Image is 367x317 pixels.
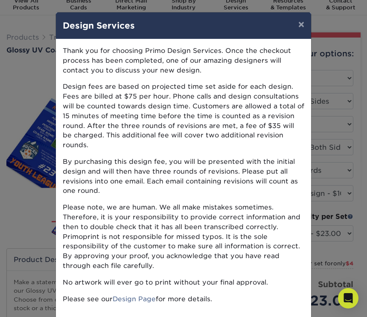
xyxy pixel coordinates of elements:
a: Design Page [113,295,156,303]
p: No artwork will ever go to print without your final approval. [63,278,304,288]
p: Thank you for choosing Primo Design Services. Once the checkout process has been completed, one o... [63,46,304,75]
p: Please note, we are human. We all make mistakes sometimes. Therefore, it is your responsibility t... [63,203,304,271]
h4: Design Services [63,19,304,32]
button: × [291,12,311,36]
p: By purchasing this design fee, you will be presented with the initial design and will then have t... [63,157,304,196]
p: Design fees are based on projected time set aside for each design. Fees are billed at $75 per hou... [63,82,304,150]
p: Please see our for more details. [63,294,304,304]
div: Open Intercom Messenger [338,288,358,308]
